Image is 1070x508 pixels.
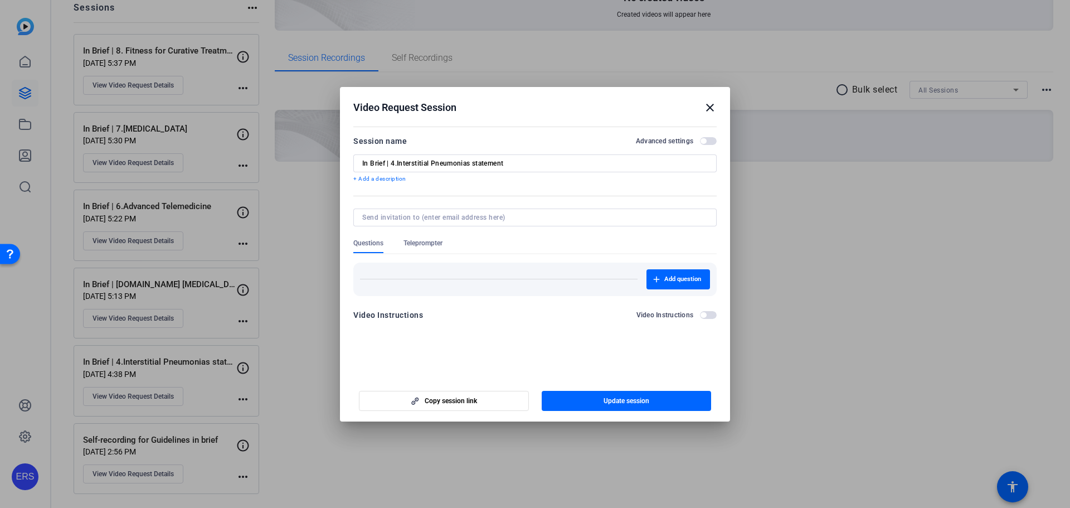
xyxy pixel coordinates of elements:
span: Teleprompter [403,239,442,248]
button: Update session [542,391,712,411]
div: Video Request Session [353,101,717,114]
span: Copy session link [425,396,477,405]
span: Add question [664,275,701,284]
span: Questions [353,239,383,248]
span: Update session [604,396,649,405]
p: + Add a description [353,175,717,183]
input: Send invitation to (enter email address here) [362,213,703,222]
h2: Advanced settings [636,137,693,146]
div: Video Instructions [353,308,423,322]
input: Enter Session Name [362,159,708,168]
mat-icon: close [703,101,717,114]
button: Add question [646,269,710,289]
div: Session name [353,134,407,148]
button: Copy session link [359,391,529,411]
h2: Video Instructions [636,311,694,320]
